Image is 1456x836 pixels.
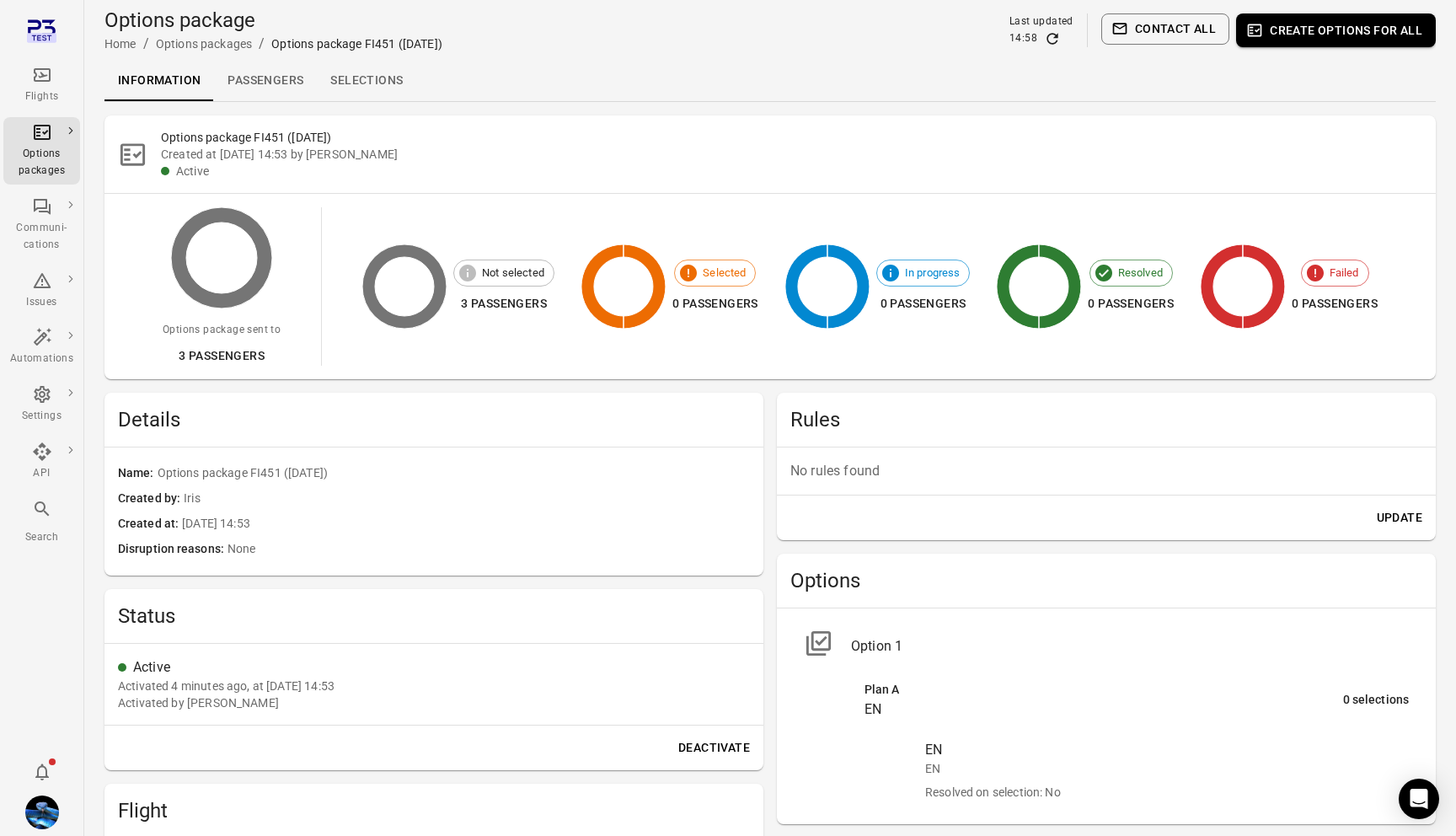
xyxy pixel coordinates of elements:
[1009,13,1073,30] div: Last updated
[118,540,227,559] span: Disruption reasons
[3,322,80,372] a: Automations
[104,61,214,101] a: Information
[19,789,66,836] button: Daníel Benediktsson
[214,61,317,101] a: Passengers
[790,567,1422,594] h2: Options
[1044,30,1061,47] button: Refresh data
[104,7,442,34] h1: Options package
[1109,265,1172,281] span: Resolved
[1370,502,1429,533] button: Update
[3,437,80,487] a: API
[104,37,136,51] a: Home
[3,494,80,550] button: Search
[851,636,1409,656] div: Option 1
[118,406,750,433] h2: Details
[3,265,80,316] a: Issues
[25,796,59,829] img: shutterstock-1708408498.jpg
[1236,13,1436,47] button: Create options for all
[864,681,1343,699] div: Plan A
[790,461,1422,481] p: No rules found
[104,34,442,54] nav: Breadcrumbs
[10,465,73,482] div: API
[1399,779,1439,819] div: Open Intercom Messenger
[925,760,1409,777] div: EN
[1101,13,1229,45] button: Contact all
[25,755,59,789] button: Notifications
[3,117,80,185] a: Options packages
[317,61,416,101] a: Selections
[1343,691,1409,710] div: 0 selections
[259,34,265,54] li: /
[864,699,1343,720] div: EN
[10,408,73,425] div: Settings
[161,146,1422,163] div: Created at [DATE] 14:53 by [PERSON_NAME]
[1009,30,1037,47] div: 14:58
[1320,265,1368,281] span: Failed
[10,294,73,311] div: Issues
[1292,293,1378,314] div: 0 passengers
[10,88,73,105] div: Flights
[3,191,80,259] a: Communi-cations
[182,515,750,533] span: [DATE] 14:53
[876,293,971,314] div: 0 passengers
[161,129,1422,146] h2: Options package FI451 ([DATE])
[118,678,335,694] div: Activated 4 minutes ago, at [DATE] 14:53
[118,490,184,508] span: Created by
[133,657,750,678] div: Active
[156,37,252,51] a: Options packages
[104,61,1436,101] div: Local navigation
[672,732,757,764] button: Deactivate
[10,146,73,180] div: Options packages
[158,464,750,483] span: Options package FI451 ([DATE])
[672,293,758,314] div: 0 passengers
[118,603,750,630] h2: Status
[271,35,442,52] div: Options package FI451 ([DATE])
[1088,293,1174,314] div: 0 passengers
[453,293,554,314] div: 3 passengers
[163,346,281,367] div: 3 passengers
[925,740,1409,760] div: EN
[790,406,1422,433] h2: Rules
[118,797,750,824] h2: Flight
[10,351,73,367] div: Automations
[3,60,80,110] a: Flights
[118,515,182,533] span: Created at
[176,163,1422,180] div: Active
[118,694,279,711] div: Activated by [PERSON_NAME]
[10,220,73,254] div: Communi-cations
[227,540,750,559] span: None
[925,784,1409,801] div: Resolved on selection: No
[184,490,750,508] span: Iris
[10,529,73,546] div: Search
[473,265,554,281] span: Not selected
[3,379,80,430] a: Settings
[143,34,149,54] li: /
[118,464,158,483] span: Name
[693,265,755,281] span: Selected
[163,322,281,339] div: Options package sent to
[896,265,970,281] span: In progress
